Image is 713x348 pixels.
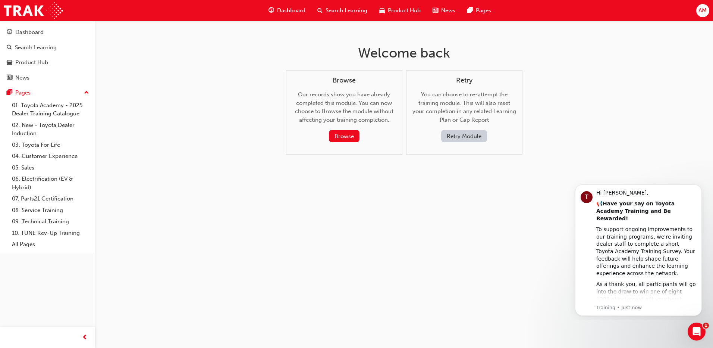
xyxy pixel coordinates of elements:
a: 08. Service Training [9,205,92,216]
span: news-icon [7,75,12,81]
button: Browse [329,130,359,142]
a: Dashboard [3,25,92,39]
span: car-icon [379,6,385,15]
a: 04. Customer Experience [9,150,92,162]
a: 05. Sales [9,162,92,174]
a: car-iconProduct Hub [373,3,427,18]
a: 07. Parts21 Certification [9,193,92,205]
button: AM [696,4,709,17]
a: 09. Technical Training [9,216,92,227]
div: Dashboard [15,28,44,37]
span: 1 [703,323,709,329]
a: All Pages [9,239,92,250]
a: guage-iconDashboard [263,3,311,18]
a: 02. New - Toyota Dealer Induction [9,119,92,139]
div: News [15,74,29,82]
h4: Retry [412,77,516,85]
a: 10. TUNE Rev-Up Training [9,227,92,239]
span: Dashboard [277,6,305,15]
span: prev-icon [82,333,88,342]
a: Product Hub [3,56,92,69]
span: News [441,6,455,15]
div: You can choose to re-attempt the training module. This will also reset your completion in any rel... [412,77,516,143]
div: Search Learning [15,43,57,52]
img: Trak [4,2,63,19]
span: guage-icon [268,6,274,15]
span: news-icon [433,6,438,15]
button: Pages [3,86,92,100]
span: AM [698,6,707,15]
button: DashboardSearch LearningProduct HubNews [3,24,92,86]
a: pages-iconPages [461,3,497,18]
div: Product Hub [15,58,48,67]
h4: Browse [292,77,396,85]
div: Our records show you have already completed this module. You can now choose to Browse the module ... [292,77,396,143]
a: Search Learning [3,41,92,55]
div: Pages [15,88,31,97]
span: pages-icon [467,6,473,15]
button: Retry Module [441,130,487,142]
span: car-icon [7,59,12,66]
span: Search Learning [326,6,367,15]
span: search-icon [7,44,12,51]
h1: Welcome back [286,45,522,61]
span: search-icon [317,6,323,15]
span: guage-icon [7,29,12,36]
a: 01. Toyota Academy - 2025 Dealer Training Catalogue [9,100,92,119]
a: search-iconSearch Learning [311,3,373,18]
iframe: Intercom live chat [688,323,706,341]
a: News [3,71,92,85]
span: Pages [476,6,491,15]
span: Product Hub [388,6,421,15]
span: up-icon [84,88,89,98]
a: news-iconNews [427,3,461,18]
iframe: Intercom notifications message [564,178,713,320]
a: 03. Toyota For Life [9,139,92,151]
span: pages-icon [7,90,12,96]
a: 06. Electrification (EV & Hybrid) [9,173,92,193]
